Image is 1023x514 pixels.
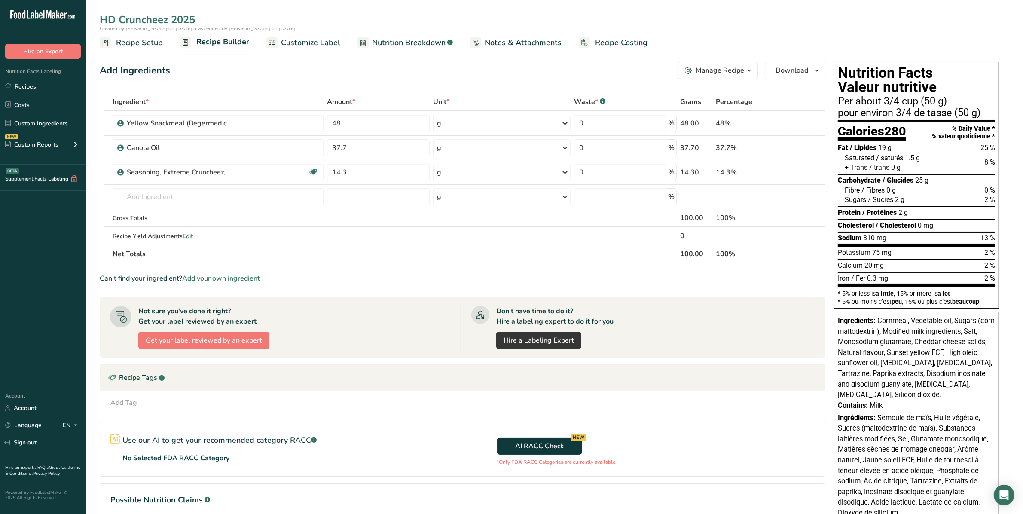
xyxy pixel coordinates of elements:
[515,441,564,451] span: AI RACC Check
[937,290,950,297] span: a lot
[100,25,296,32] span: Created by [PERSON_NAME] on [DATE], Last edited by [PERSON_NAME] on [DATE]
[838,176,881,184] span: Carbohydrate
[5,44,81,59] button: Hire an Expert
[485,37,562,49] span: Notes & Attachments
[716,167,784,177] div: 14.3%
[138,306,257,327] div: Not sure you've done it right? Get your label reviewed by an expert
[678,245,715,263] th: 100.00
[5,465,80,477] a: Terms & Conditions .
[281,37,340,49] span: Customize Label
[680,97,701,107] span: Grams
[110,398,137,408] div: Add Tag
[680,143,713,153] div: 37.70
[952,298,979,305] span: beaucoup
[898,208,908,217] span: 2 g
[867,274,888,282] span: 0.3 mg
[838,234,861,242] span: Sodium
[146,335,262,346] span: Get your label reviewed by an expert
[100,365,825,391] div: Recipe Tags
[327,97,355,107] span: Amount
[437,143,441,153] div: g
[905,154,920,162] span: 1.5 g
[876,154,903,162] span: / saturés
[838,317,995,399] span: Cornmeal, Vegetable oil, Sugars (corn maltodextrin), Modified milk ingredients, Salt, Monosodium ...
[111,245,678,263] th: Net Totals
[838,108,995,118] div: pour environ 3/4 de tasse (50 g)
[113,188,324,205] input: Add Ingredient
[100,273,825,284] div: Can't find your ingredient?
[5,418,42,433] a: Language
[838,96,995,107] div: Per about 3/4 cup (50 g)
[872,248,892,257] span: 75 mg
[680,231,713,241] div: 0
[883,176,913,184] span: / Glucides
[433,97,449,107] span: Unit
[5,140,58,149] div: Custom Reports
[980,144,995,152] span: 25 %
[496,332,581,349] a: Hire a Labeling Expert
[470,33,562,52] a: Notes & Attachments
[100,64,170,78] div: Add Ingredients
[862,208,897,217] span: / Protéines
[716,118,784,128] div: 48%
[138,332,269,349] button: Get your label reviewed by an expert
[37,465,48,471] a: FAQ .
[437,192,441,202] div: g
[678,62,758,79] button: Manage Recipe
[127,143,234,153] div: Canola Oil
[845,196,866,204] span: Sugars
[266,33,340,52] a: Customize Label
[574,97,605,107] div: Waste
[716,97,752,107] span: Percentage
[122,453,229,463] p: No Selected FDA RACC Category
[845,186,860,194] span: Fibre
[984,186,995,194] span: 0 %
[878,144,892,152] span: 19 g
[876,290,894,297] span: a little
[180,32,249,53] a: Recipe Builder
[196,36,249,48] span: Recipe Builder
[838,125,906,141] div: Calories
[838,414,876,422] span: Ingrédients:
[838,208,861,217] span: Protein
[716,143,784,153] div: 37.7%
[994,485,1014,505] div: Open Intercom Messenger
[863,234,886,242] span: 310 mg
[870,401,883,410] span: Milk
[372,37,446,49] span: Nutrition Breakdown
[838,221,874,229] span: Cholesterol
[680,213,713,223] div: 100.00
[122,434,317,446] p: Use our AI to get your recommended category RACC
[886,186,896,194] span: 0 g
[838,287,995,305] section: * 5% or less is , 15% or more is
[127,118,234,128] div: Yellow Snackmeal (Degermed corn meal)
[838,274,849,282] span: Iron
[850,144,876,152] span: / Lipides
[6,168,19,174] div: BETA
[437,167,441,177] div: g
[5,490,81,500] div: Powered By FoodLabelMaker © 2025 All Rights Reserved
[876,221,916,229] span: / Cholestérol
[884,124,906,138] span: 280
[980,234,995,242] span: 13 %
[838,401,868,410] span: Contains:
[5,465,36,471] a: Hire an Expert .
[838,66,995,95] h1: Nutrition Facts Valeur nutritive
[63,420,81,431] div: EN
[680,118,713,128] div: 48.00
[984,248,995,257] span: 2 %
[868,196,893,204] span: / Sucres
[861,186,885,194] span: / Fibres
[680,167,713,177] div: 14.30
[579,33,647,52] a: Recipe Costing
[437,118,441,128] div: g
[113,214,324,223] div: Gross Totals
[984,158,995,166] span: 8 %
[915,176,928,184] span: 25 g
[127,167,234,177] div: Seasoning, Extreme Cruncheez, KL9000440015
[116,37,163,49] span: Recipe Setup
[864,261,884,269] span: 20 mg
[5,134,18,139] div: NEW
[845,154,874,162] span: Saturated
[100,33,163,52] a: Recipe Setup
